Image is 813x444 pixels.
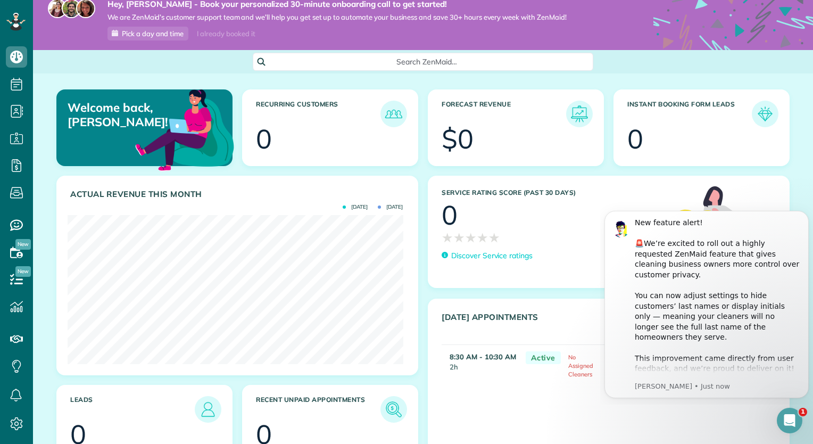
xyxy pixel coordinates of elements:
[15,239,31,250] span: New
[627,101,752,127] h3: Instant Booking Form Leads
[343,204,368,210] span: [DATE]
[442,228,453,247] span: ★
[256,396,380,423] h3: Recent unpaid appointments
[68,101,175,129] p: Welcome back, [PERSON_NAME]!
[378,204,403,210] span: [DATE]
[15,266,31,277] span: New
[627,126,643,152] div: 0
[600,201,813,405] iframe: Intercom notifications message
[526,351,561,365] span: Active
[754,103,776,125] img: icon_form_leads-04211a6a04a5b2264e4ee56bc0799ec3eb69b7e499cbb523a139df1d13a81ae0.png
[442,101,566,127] h3: Forecast Revenue
[442,313,749,336] h3: [DATE] Appointments
[190,27,261,40] div: I already booked it
[107,13,567,22] span: We are ZenMaid’s customer support team and we’ll help you get set up to automate your business an...
[383,103,404,125] img: icon_recurring_customers-cf858462ba22bcd05b5a5880d41d6543d210077de5bb9ebc9590e49fd87d84ed.png
[442,250,533,261] a: Discover Service ratings
[383,399,404,420] img: icon_unpaid_appointments-47b8ce3997adf2238b356f14209ab4cced10bd1f174958f3ca8f1d0dd7fffeee.png
[70,190,407,199] h3: Actual Revenue this month
[777,408,802,433] iframe: Intercom live chat
[569,103,590,125] img: icon_forecast_revenue-8c13a41c7ed35a8dcfafea3cbb826a0462acb37728057bba2d056411b612bbbe.png
[107,27,188,40] a: Pick a day and time
[477,228,488,247] span: ★
[451,250,533,261] p: Discover Service ratings
[35,180,201,190] p: Message from Alexandre, sent Just now
[197,399,219,420] img: icon_leads-1bed01f49abd5b7fead27621c3d59655bb73ed531f8eeb49469d10e621d6b896.png
[256,126,272,152] div: 0
[122,29,184,38] span: Pick a day and time
[799,408,807,416] span: 1
[133,77,236,180] img: dashboard_welcome-42a62b7d889689a78055ac9021e634bf52bae3f8056760290aed330b23ab8690.png
[256,101,380,127] h3: Recurring Customers
[453,228,465,247] span: ★
[70,396,195,423] h3: Leads
[442,202,458,228] div: 0
[442,126,474,152] div: $0
[450,352,516,361] strong: 8:30 AM - 10:30 AM
[568,353,593,378] span: No Assigned Cleaners
[442,344,520,383] td: 2h
[35,17,201,267] div: New feature alert! ​ 🚨We’re excited to roll out a highly requested ZenMaid feature that gives cle...
[442,189,660,196] h3: Service Rating score (past 30 days)
[488,228,500,247] span: ★
[465,228,477,247] span: ★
